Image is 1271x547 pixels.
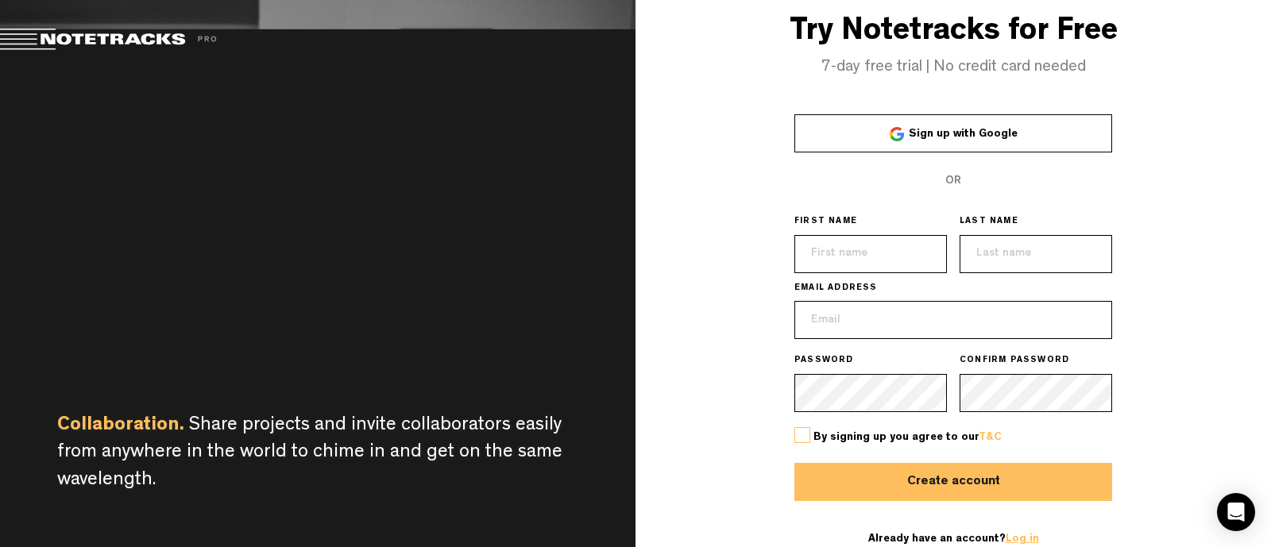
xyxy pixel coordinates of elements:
[1217,493,1255,531] div: Open Intercom Messenger
[57,417,562,491] span: Share projects and invite collaborators easily from anywhere in the world to chime in and get on ...
[1006,534,1039,545] a: Log in
[57,417,184,436] span: Collaboration.
[635,16,1271,51] h3: Try Notetracks for Free
[794,301,1112,339] input: Email
[979,432,1002,443] a: T&C
[960,216,1018,229] span: LAST NAME
[635,59,1271,76] h4: 7-day free trial | No credit card needed
[794,235,947,273] input: First name
[794,355,854,368] span: PASSWORD
[794,216,857,229] span: FIRST NAME
[813,432,1002,443] span: By signing up you agree to our
[960,235,1112,273] input: Last name
[960,355,1069,368] span: CONFIRM PASSWORD
[794,463,1112,501] button: Create account
[794,283,878,295] span: EMAIL ADDRESS
[945,175,961,187] span: OR
[868,534,1039,545] span: Already have an account?
[909,129,1018,140] span: Sign up with Google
